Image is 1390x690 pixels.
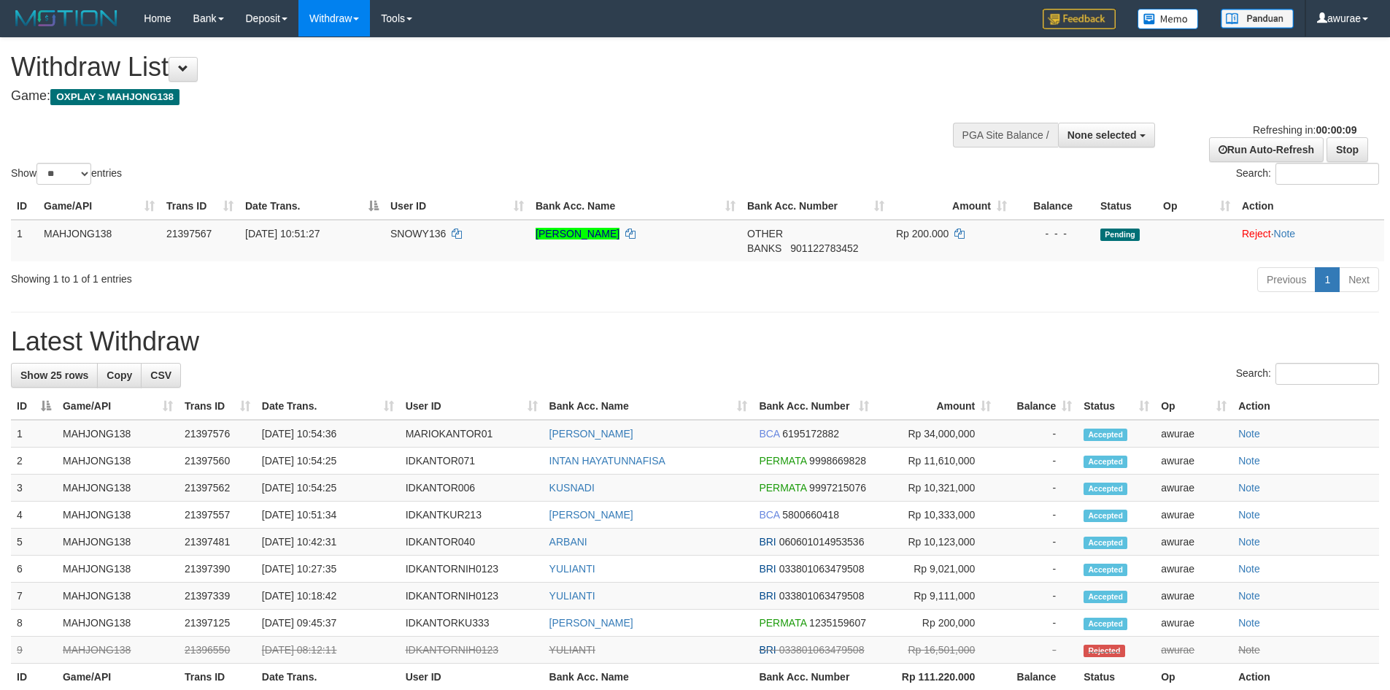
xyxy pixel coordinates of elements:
td: IDKANTOR071 [400,448,544,475]
a: ARBANI [549,536,587,548]
span: PERMATA [759,617,806,629]
td: [DATE] 10:54:25 [256,448,400,475]
a: KUSNADI [549,482,595,494]
a: Note [1238,482,1260,494]
span: PERMATA [759,482,806,494]
td: [DATE] 10:18:42 [256,583,400,610]
a: [PERSON_NAME] [536,228,619,239]
a: Note [1274,228,1296,239]
td: 21396550 [179,637,256,664]
span: BRI [759,590,776,602]
td: - [997,583,1078,610]
td: Rp 10,321,000 [875,475,997,502]
td: awurae [1155,502,1232,529]
a: INTAN HAYATUNNAFISA [549,455,665,467]
td: 21397390 [179,556,256,583]
span: Accepted [1084,483,1127,495]
td: - [997,556,1078,583]
a: Note [1238,428,1260,440]
th: Balance [1013,193,1094,220]
td: Rp 16,501,000 [875,637,997,664]
div: PGA Site Balance / [953,123,1058,147]
a: Stop [1327,137,1368,162]
a: Next [1339,267,1379,292]
td: 1 [11,220,38,261]
th: User ID: activate to sort column ascending [385,193,530,220]
td: 8 [11,610,57,637]
span: Copy 060601014953536 to clipboard [779,536,865,548]
td: Rp 10,123,000 [875,529,997,556]
span: OXPLAY > MAHJONG138 [50,89,179,105]
span: Copy 9998669828 to clipboard [809,455,866,467]
td: 1 [11,420,57,448]
td: IDKANTKUR213 [400,502,544,529]
td: awurae [1155,420,1232,448]
td: IDKANTORKU333 [400,610,544,637]
img: Button%20Memo.svg [1138,9,1199,29]
td: IDKANTORNIH0123 [400,556,544,583]
span: None selected [1067,129,1137,141]
td: Rp 200,000 [875,610,997,637]
th: Balance: activate to sort column ascending [997,393,1078,420]
td: - [997,610,1078,637]
span: Copy 901122783452 to clipboard [790,242,858,254]
a: 1 [1315,267,1340,292]
img: Feedback.jpg [1043,9,1116,29]
a: [PERSON_NAME] [549,509,633,521]
a: CSV [141,363,181,388]
td: MAHJONG138 [57,583,179,610]
a: Note [1238,536,1260,548]
td: IDKANTORNIH0123 [400,637,544,664]
td: Rp 11,610,000 [875,448,997,475]
span: Copy 6195172882 to clipboard [782,428,839,440]
td: 21397125 [179,610,256,637]
span: Copy 033801063479508 to clipboard [779,644,865,656]
a: Copy [97,363,142,388]
th: Date Trans.: activate to sort column descending [239,193,385,220]
select: Showentries [36,163,91,185]
td: - [997,448,1078,475]
th: Date Trans.: activate to sort column ascending [256,393,400,420]
th: Action [1232,393,1379,420]
td: [DATE] 10:42:31 [256,529,400,556]
th: Bank Acc. Number: activate to sort column ascending [741,193,890,220]
td: MAHJONG138 [57,448,179,475]
td: IDKANTOR006 [400,475,544,502]
td: MAHJONG138 [57,420,179,448]
td: [DATE] 10:54:36 [256,420,400,448]
th: Game/API: activate to sort column ascending [57,393,179,420]
td: MAHJONG138 [57,610,179,637]
span: BRI [759,563,776,575]
span: BCA [759,509,779,521]
td: IDKANTOR040 [400,529,544,556]
th: Trans ID: activate to sort column ascending [179,393,256,420]
td: awurae [1155,475,1232,502]
span: BCA [759,428,779,440]
h1: Latest Withdraw [11,327,1379,356]
td: [DATE] 09:45:37 [256,610,400,637]
a: [PERSON_NAME] [549,428,633,440]
td: [DATE] 10:27:35 [256,556,400,583]
td: Rp 10,333,000 [875,502,997,529]
td: [DATE] 10:51:34 [256,502,400,529]
td: MAHJONG138 [57,556,179,583]
td: MAHJONG138 [57,475,179,502]
th: User ID: activate to sort column ascending [400,393,544,420]
a: YULIANTI [549,563,595,575]
span: Copy [107,369,132,381]
span: Rejected [1084,645,1124,657]
span: Accepted [1084,510,1127,522]
th: ID [11,193,38,220]
td: 21397562 [179,475,256,502]
th: Action [1236,193,1384,220]
td: 3 [11,475,57,502]
span: Accepted [1084,591,1127,603]
td: 21397481 [179,529,256,556]
th: Op: activate to sort column ascending [1155,393,1232,420]
span: OTHER BANKS [747,228,783,254]
td: MARIOKANTOR01 [400,420,544,448]
td: awurae [1155,448,1232,475]
td: 21397339 [179,583,256,610]
a: Note [1238,617,1260,629]
th: Op: activate to sort column ascending [1157,193,1236,220]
